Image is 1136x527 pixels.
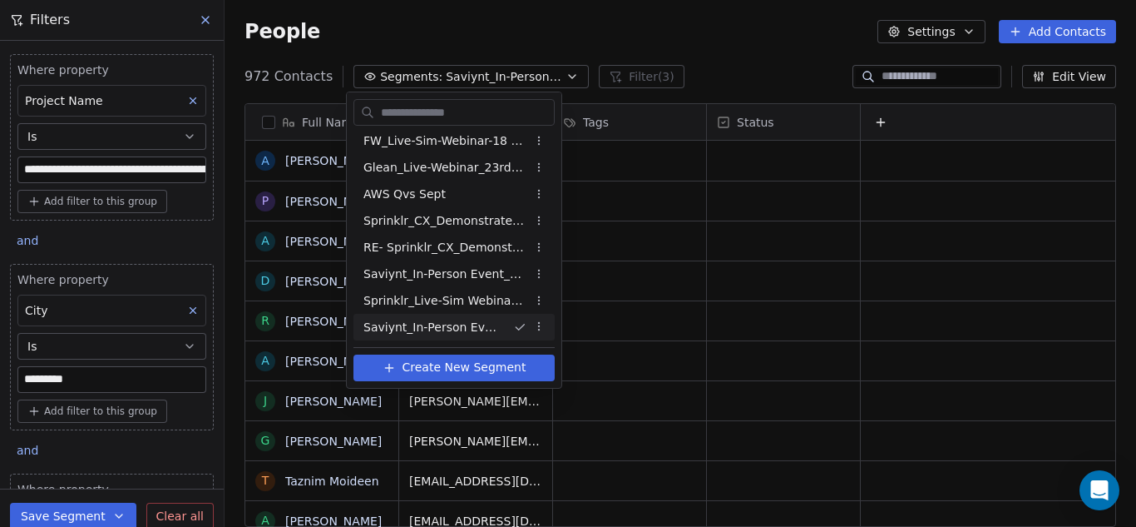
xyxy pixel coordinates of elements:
[363,186,446,203] span: AWS Qvs Sept
[363,266,526,283] span: Saviynt_In-Person Event_Sept & [DATE] ([GEOGRAPHIC_DATA])
[403,359,526,376] span: Create New Segment
[363,212,526,230] span: Sprinklr_CX_Demonstrate_Reg_Drive_[DATE]
[353,355,555,381] button: Create New Segment
[363,159,526,176] span: Glean_Live-Webinar_23rdSept'25
[363,292,526,310] span: Sprinklr_Live-Sim Webinar_[DATE]
[363,239,526,256] span: RE- Sprinklr_CX_Demonstrate_Reg_Drive_[DATE]
[363,319,500,336] span: Saviynt_In-Person Event_Sept & [DATE] ([GEOGRAPHIC_DATA])
[363,132,526,150] span: FW_Live-Sim-Webinar-18 Sept-[GEOGRAPHIC_DATA]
